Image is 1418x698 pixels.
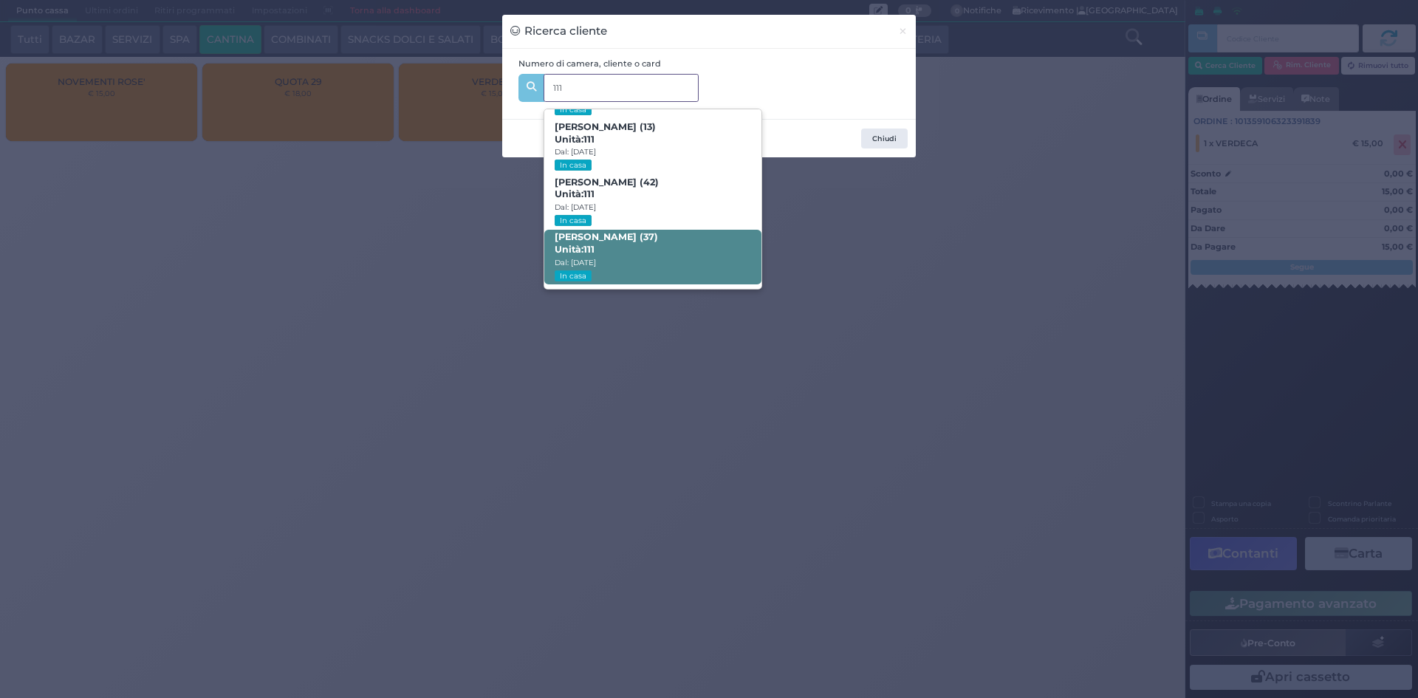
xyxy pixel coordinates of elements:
[898,23,908,39] span: ×
[583,134,595,145] strong: 111
[510,23,607,40] h3: Ricerca cliente
[861,129,908,149] button: Chiudi
[555,121,656,145] b: [PERSON_NAME] (13)
[555,188,595,201] span: Unità:
[555,147,596,157] small: Dal: [DATE]
[555,134,595,146] span: Unità:
[544,74,699,102] input: Es. 'Mario Rossi', '220' o '108123234234'
[555,231,658,255] b: [PERSON_NAME] (37)
[555,258,596,267] small: Dal: [DATE]
[555,177,659,200] b: [PERSON_NAME] (42)
[890,15,916,48] button: Chiudi
[555,160,591,171] small: In casa
[583,244,595,255] strong: 111
[555,270,591,281] small: In casa
[555,104,591,115] small: In casa
[555,202,596,212] small: Dal: [DATE]
[555,215,591,226] small: In casa
[555,244,595,256] span: Unità:
[518,58,661,70] label: Numero di camera, cliente o card
[583,188,595,199] strong: 111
